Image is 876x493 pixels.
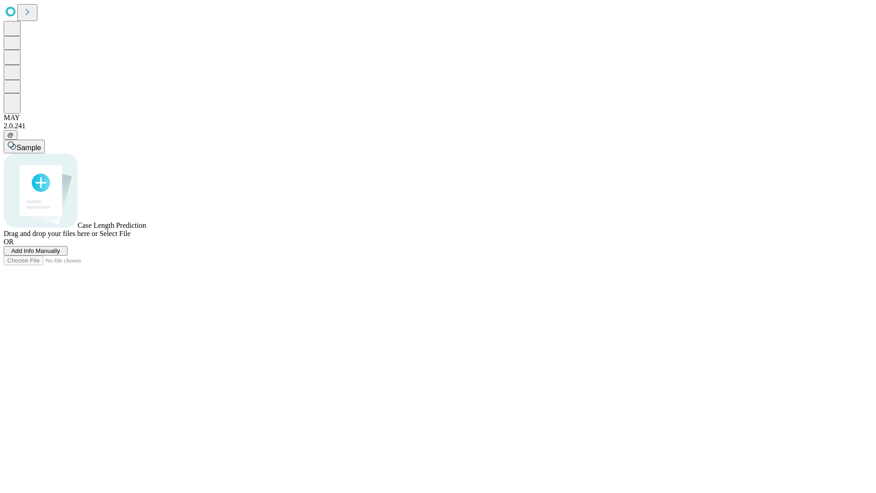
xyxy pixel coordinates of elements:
span: OR [4,238,14,246]
div: MAY [4,114,872,122]
span: Add Info Manually [11,247,60,254]
span: Case Length Prediction [78,221,146,229]
button: Sample [4,140,45,153]
span: Select File [99,230,130,237]
button: Add Info Manually [4,246,68,256]
span: @ [7,131,14,138]
span: Sample [16,144,41,152]
span: Drag and drop your files here or [4,230,98,237]
div: 2.0.241 [4,122,872,130]
button: @ [4,130,17,140]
